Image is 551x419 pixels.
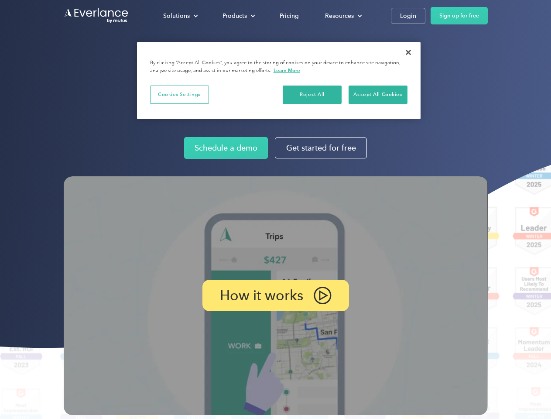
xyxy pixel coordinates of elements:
div: Privacy [137,42,421,119]
input: Submit [64,52,108,70]
button: Close [399,43,418,62]
div: Resources [325,10,354,21]
a: Go to homepage [64,7,129,24]
button: Cookies Settings [150,86,209,104]
a: Schedule a demo [184,137,268,159]
a: Get started for free [275,137,367,158]
div: Solutions [154,8,205,24]
button: Accept All Cookies [349,86,407,104]
div: By clicking “Accept All Cookies”, you agree to the storing of cookies on your device to enhance s... [150,59,407,75]
button: Reject All [283,86,342,104]
p: How it works [220,290,303,301]
div: Products [214,8,262,24]
a: More information about your privacy, opens in a new tab [274,67,300,73]
div: Cookie banner [137,42,421,119]
div: Products [222,10,247,21]
div: Solutions [163,10,190,21]
a: Login [391,8,425,24]
div: Pricing [280,10,299,21]
a: Pricing [271,8,308,24]
a: Sign up for free [431,7,488,24]
div: Resources [316,8,369,24]
div: Login [400,10,416,21]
